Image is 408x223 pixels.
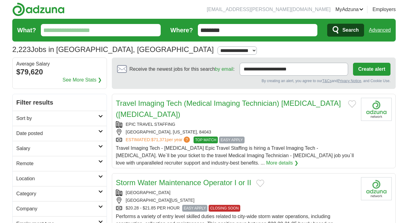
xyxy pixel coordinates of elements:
span: EASY APPLY [219,137,244,143]
span: Travel Imaging Tech - [MEDICAL_DATA] Epic Travel Staffing is hiring a Travel Imaging Tech - [MEDI... [116,145,354,165]
h2: Salary [16,145,98,152]
li: [EMAIL_ADDRESS][PERSON_NAME][DOMAIN_NAME] [207,6,331,13]
div: EPIC TRAVEL STAFFING [116,121,356,128]
span: ? [184,137,190,143]
div: By creating an alert, you agree to our and , and Cookie Use. [117,78,390,84]
button: Search [327,24,364,37]
img: Company logo [361,177,392,200]
span: Search [342,24,359,36]
a: Category [13,186,107,201]
div: $20.28 - $21.85 PER HOUR [116,205,356,212]
span: TOP MATCH [194,137,218,143]
h2: Sort by [16,115,98,122]
a: See More Stats ❯ [63,76,102,84]
div: $79,620 [16,66,103,78]
button: Add to favorite jobs [348,100,356,108]
a: T&Cs [322,79,331,83]
h2: Location [16,175,98,182]
img: Company logo [361,98,392,121]
h1: Jobs in [GEOGRAPHIC_DATA], [GEOGRAPHIC_DATA] [12,45,214,54]
a: by email [215,66,233,72]
a: Advanced [369,24,391,36]
h2: Date posted [16,130,98,137]
a: Sort by [13,111,107,126]
div: Average Salary [16,62,103,66]
a: Travel Imaging Tech (Medical Imaging Technician) [MEDICAL_DATA] ([MEDICAL_DATA]) [116,99,341,118]
label: What? [17,26,36,35]
span: CLOSING SOON [209,205,240,212]
a: Date posted [13,126,107,141]
span: EASY APPLY [182,205,207,212]
a: ESTIMATED:$71,371per year? [126,137,191,143]
button: Create alert [353,63,390,76]
span: $71,371 [151,137,167,142]
a: Privacy Notice [338,79,361,83]
h2: Company [16,205,98,213]
button: Add to favorite jobs [256,180,264,187]
a: Salary [13,141,107,156]
a: Location [13,171,107,186]
a: Storm Water Maintenance Operator I or II [116,178,251,187]
a: More details ❯ [266,159,298,167]
div: [GEOGRAPHIC_DATA] [116,189,356,196]
div: [GEOGRAPHIC_DATA][US_STATE] [116,197,356,204]
div: [GEOGRAPHIC_DATA], [US_STATE], 84043 [116,129,356,135]
span: Receive the newest jobs for this search : [129,66,234,73]
h2: Remote [16,160,98,167]
span: 2,223 [12,44,31,55]
label: Where? [171,26,193,35]
img: Adzuna logo [12,2,65,16]
a: Employers [372,6,396,13]
a: Remote [13,156,107,171]
a: MyAdzuna [335,6,364,13]
h2: Category [16,190,98,197]
h2: Filter results [13,94,107,111]
a: Company [13,201,107,216]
